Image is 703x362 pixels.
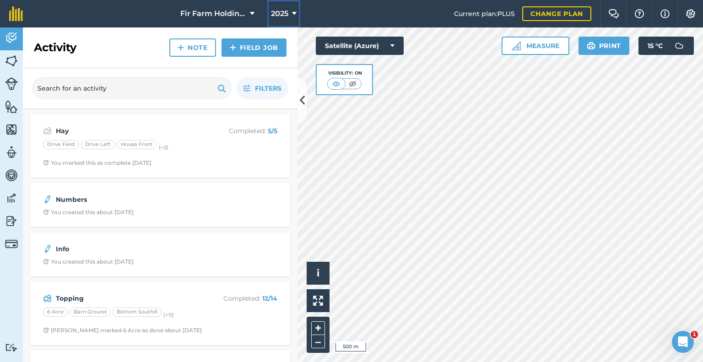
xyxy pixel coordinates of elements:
div: Visibility: On [327,70,362,77]
input: Search for an activity [32,77,232,99]
button: Measure [502,37,569,55]
img: svg+xml;base64,PD94bWwgdmVyc2lvbj0iMS4wIiBlbmNvZGluZz0idXRmLTgiPz4KPCEtLSBHZW5lcmF0b3I6IEFkb2JlIE... [43,243,52,254]
a: NumbersClock with arrow pointing clockwiseYou created this about [DATE] [36,189,285,222]
img: svg+xml;base64,PHN2ZyB4bWxucz0iaHR0cDovL3d3dy53My5vcmcvMjAwMC9zdmciIHdpZHRoPSIxNCIgaGVpZ2h0PSIyNC... [230,42,236,53]
img: Clock with arrow pointing clockwise [43,327,49,333]
button: Print [579,37,630,55]
button: + [311,321,325,335]
strong: Topping [56,293,201,303]
img: A cog icon [685,9,696,18]
img: svg+xml;base64,PHN2ZyB4bWxucz0iaHR0cDovL3d3dy53My5vcmcvMjAwMC9zdmciIHdpZHRoPSIxOSIgaGVpZ2h0PSIyNC... [217,83,226,94]
strong: Info [56,244,201,254]
div: You created this about [DATE] [43,209,134,216]
button: Filters [236,77,288,99]
img: svg+xml;base64,PD94bWwgdmVyc2lvbj0iMS4wIiBlbmNvZGluZz0idXRmLTgiPz4KPCEtLSBHZW5lcmF0b3I6IEFkb2JlIE... [5,31,18,45]
small: (+ 11 ) [163,312,174,318]
span: 2025 [271,8,288,19]
a: HayCompleted: 5/5Drive FieldDrive LeftHouse Front(+2)Clock with arrow pointing clockwiseYou marke... [36,120,285,172]
a: Field Job [222,38,287,57]
img: svg+xml;base64,PHN2ZyB4bWxucz0iaHR0cDovL3d3dy53My5vcmcvMjAwMC9zdmciIHdpZHRoPSI1NiIgaGVpZ2h0PSI2MC... [5,123,18,136]
h2: Activity [34,40,76,55]
img: svg+xml;base64,PD94bWwgdmVyc2lvbj0iMS4wIiBlbmNvZGluZz0idXRmLTgiPz4KPCEtLSBHZW5lcmF0b3I6IEFkb2JlIE... [5,238,18,250]
img: svg+xml;base64,PHN2ZyB4bWxucz0iaHR0cDovL3d3dy53My5vcmcvMjAwMC9zdmciIHdpZHRoPSIxNCIgaGVpZ2h0PSIyNC... [178,42,184,53]
div: Bottom Southill [113,308,162,317]
strong: Hay [56,126,201,136]
div: 6 Acre [43,308,68,317]
img: svg+xml;base64,PD94bWwgdmVyc2lvbj0iMS4wIiBlbmNvZGluZz0idXRmLTgiPz4KPCEtLSBHZW5lcmF0b3I6IEFkb2JlIE... [5,168,18,182]
img: Clock with arrow pointing clockwise [43,259,49,265]
img: svg+xml;base64,PHN2ZyB4bWxucz0iaHR0cDovL3d3dy53My5vcmcvMjAwMC9zdmciIHdpZHRoPSIxOSIgaGVpZ2h0PSIyNC... [587,40,595,51]
div: [PERSON_NAME] marked 6 Acre as done about [DATE] [43,327,202,334]
span: i [317,267,319,279]
p: Completed : [205,293,277,303]
img: svg+xml;base64,PHN2ZyB4bWxucz0iaHR0cDovL3d3dy53My5vcmcvMjAwMC9zdmciIHdpZHRoPSI1MCIgaGVpZ2h0PSI0MC... [347,79,358,88]
small: (+ 2 ) [159,144,168,151]
img: fieldmargin Logo [9,6,23,21]
img: Clock with arrow pointing clockwise [43,160,49,166]
img: svg+xml;base64,PHN2ZyB4bWxucz0iaHR0cDovL3d3dy53My5vcmcvMjAwMC9zdmciIHdpZHRoPSI1NiIgaGVpZ2h0PSI2MC... [5,54,18,68]
div: You marked this as complete [DATE] [43,159,151,167]
span: 1 [691,331,698,338]
strong: Numbers [56,195,201,205]
div: Drive Field [43,140,79,149]
div: House Front [117,140,157,149]
img: svg+xml;base64,PD94bWwgdmVyc2lvbj0iMS4wIiBlbmNvZGluZz0idXRmLTgiPz4KPCEtLSBHZW5lcmF0b3I6IEFkb2JlIE... [670,37,688,55]
div: Drive Left [81,140,115,149]
a: ToppingCompleted: 12/146 AcreBarn GroundBottom Southill(+11)Clock with arrow pointing clockwise[P... [36,287,285,340]
img: Ruler icon [512,41,521,50]
a: Change plan [522,6,591,21]
img: svg+xml;base64,PD94bWwgdmVyc2lvbj0iMS4wIiBlbmNvZGluZz0idXRmLTgiPz4KPCEtLSBHZW5lcmF0b3I6IEFkb2JlIE... [5,77,18,90]
button: 15 °C [638,37,694,55]
img: Two speech bubbles overlapping with the left bubble in the forefront [608,9,619,18]
div: Barn Ground [70,308,111,317]
span: Filters [255,83,281,93]
img: svg+xml;base64,PD94bWwgdmVyc2lvbj0iMS4wIiBlbmNvZGluZz0idXRmLTgiPz4KPCEtLSBHZW5lcmF0b3I6IEFkb2JlIE... [43,293,52,304]
img: Four arrows, one pointing top left, one top right, one bottom right and the last bottom left [313,296,323,306]
a: InfoClock with arrow pointing clockwiseYou created this about [DATE] [36,238,285,271]
div: You created this about [DATE] [43,258,134,265]
button: i [307,262,330,285]
strong: 12 / 14 [262,294,277,303]
img: svg+xml;base64,PHN2ZyB4bWxucz0iaHR0cDovL3d3dy53My5vcmcvMjAwMC9zdmciIHdpZHRoPSI1MCIgaGVpZ2h0PSI0MC... [330,79,342,88]
span: 15 ° C [648,37,663,55]
strong: 5 / 5 [268,127,277,135]
p: Completed : [205,126,277,136]
img: A question mark icon [634,9,645,18]
img: svg+xml;base64,PD94bWwgdmVyc2lvbj0iMS4wIiBlbmNvZGluZz0idXRmLTgiPz4KPCEtLSBHZW5lcmF0b3I6IEFkb2JlIE... [5,214,18,228]
img: svg+xml;base64,PD94bWwgdmVyc2lvbj0iMS4wIiBlbmNvZGluZz0idXRmLTgiPz4KPCEtLSBHZW5lcmF0b3I6IEFkb2JlIE... [5,343,18,352]
img: Clock with arrow pointing clockwise [43,209,49,215]
span: Fir Farm Holdings Limited [180,8,246,19]
span: Current plan : PLUS [454,9,515,19]
img: svg+xml;base64,PD94bWwgdmVyc2lvbj0iMS4wIiBlbmNvZGluZz0idXRmLTgiPz4KPCEtLSBHZW5lcmF0b3I6IEFkb2JlIE... [43,194,52,205]
img: svg+xml;base64,PD94bWwgdmVyc2lvbj0iMS4wIiBlbmNvZGluZz0idXRmLTgiPz4KPCEtLSBHZW5lcmF0b3I6IEFkb2JlIE... [5,191,18,205]
a: Note [169,38,216,57]
img: svg+xml;base64,PHN2ZyB4bWxucz0iaHR0cDovL3d3dy53My5vcmcvMjAwMC9zdmciIHdpZHRoPSIxNyIgaGVpZ2h0PSIxNy... [660,8,670,19]
img: svg+xml;base64,PD94bWwgdmVyc2lvbj0iMS4wIiBlbmNvZGluZz0idXRmLTgiPz4KPCEtLSBHZW5lcmF0b3I6IEFkb2JlIE... [43,125,52,136]
img: svg+xml;base64,PHN2ZyB4bWxucz0iaHR0cDovL3d3dy53My5vcmcvMjAwMC9zdmciIHdpZHRoPSI1NiIgaGVpZ2h0PSI2MC... [5,100,18,113]
button: Satellite (Azure) [316,37,404,55]
iframe: Intercom live chat [672,331,694,353]
button: – [311,335,325,348]
img: svg+xml;base64,PD94bWwgdmVyc2lvbj0iMS4wIiBlbmNvZGluZz0idXRmLTgiPz4KPCEtLSBHZW5lcmF0b3I6IEFkb2JlIE... [5,146,18,159]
